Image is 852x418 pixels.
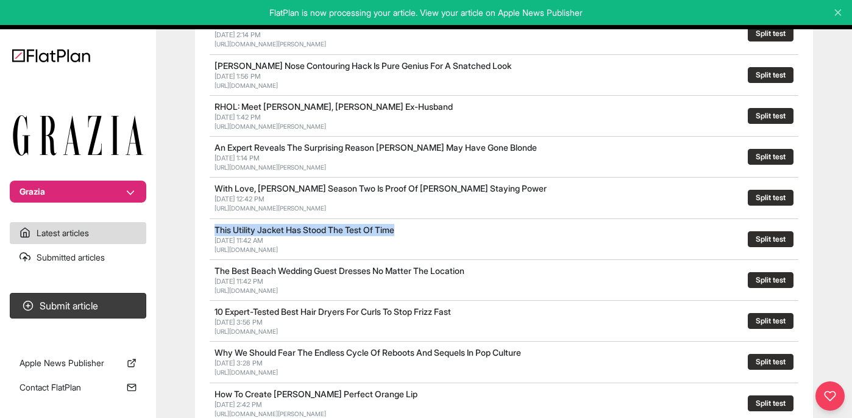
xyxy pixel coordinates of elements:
[10,377,146,398] a: Contact FlatPlan
[215,82,278,89] a: [URL][DOMAIN_NAME]
[10,352,146,374] a: Apple News Publisher
[748,231,793,247] button: Split test
[748,108,793,124] button: Split test
[9,7,843,19] p: FlatPlan is now processing your article. View your article on Apple News Publisher
[215,369,278,376] a: [URL][DOMAIN_NAME]
[10,293,146,319] button: Submit article
[10,247,146,268] a: Submitted articles
[215,328,278,335] a: [URL][DOMAIN_NAME]
[215,164,326,171] a: [URL][DOMAIN_NAME][PERSON_NAME]
[215,277,263,286] span: [DATE] 11:42 PM
[215,225,394,235] a: This Utility Jacket Has Stood The Test Of Time
[215,246,278,253] a: [URL][DOMAIN_NAME]
[215,113,261,121] span: [DATE] 1:42 PM
[215,60,511,71] a: [PERSON_NAME] Nose Contouring Hack Is Pure Genius For A Snatched Look
[748,395,793,411] button: Split test
[215,389,417,399] a: How To Create [PERSON_NAME] Perfect Orange Lip
[748,67,793,83] button: Split test
[215,347,521,358] a: Why We Should Fear The Endless Cycle Of Reboots And Sequels In Pop Culture
[215,72,261,81] span: [DATE] 1:56 PM
[215,265,464,276] a: The Best Beach Wedding Guest Dresses No Matter The Location
[215,195,264,203] span: [DATE] 12:42 PM
[215,400,262,409] span: [DATE] 2:42 PM
[10,181,146,203] button: Grazia
[748,149,793,165] button: Split test
[10,222,146,244] a: Latest articles
[748,272,793,288] button: Split test
[215,236,263,245] span: [DATE] 11:42 AM
[748,313,793,329] button: Split test
[215,287,278,294] a: [URL][DOMAIN_NAME]
[215,154,260,162] span: [DATE] 1:14 PM
[215,123,326,130] a: [URL][DOMAIN_NAME][PERSON_NAME]
[215,410,326,417] a: [URL][DOMAIN_NAME][PERSON_NAME]
[215,40,326,48] a: [URL][DOMAIN_NAME][PERSON_NAME]
[215,101,453,112] a: RHOL: Meet [PERSON_NAME], [PERSON_NAME] Ex-Husband
[12,49,90,62] img: Logo
[215,183,547,193] a: With Love, [PERSON_NAME] Season Two Is Proof Of [PERSON_NAME] Staying Power
[215,142,537,153] a: An Expert Reveals The Surprising Reason [PERSON_NAME] May Have Gone Blonde
[215,204,326,212] a: [URL][DOMAIN_NAME][PERSON_NAME]
[12,115,144,156] img: Publication Logo
[215,31,261,39] span: [DATE] 2:14 PM
[748,190,793,206] button: Split test
[748,354,793,370] button: Split test
[215,306,451,317] a: 10 Expert-Tested Best Hair Dryers For Curls To Stop Frizz Fast
[748,26,793,41] button: Split test
[215,359,263,367] span: [DATE] 3:28 PM
[215,318,263,326] span: [DATE] 3:56 PM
